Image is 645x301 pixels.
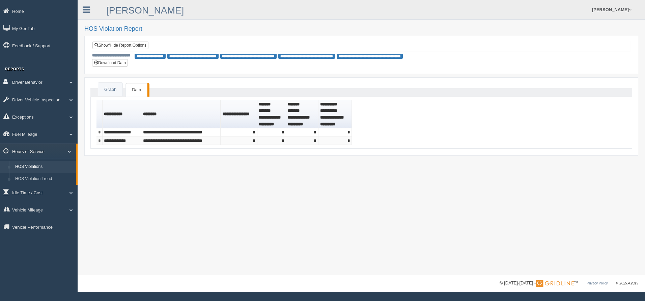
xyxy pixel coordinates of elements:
a: HOS Violations [12,161,76,173]
th: Sort column [257,100,286,128]
a: Privacy Policy [587,281,608,285]
span: v. 2025.4.2019 [616,281,638,285]
a: Show/Hide Report Options [92,42,148,49]
img: Gridline [536,280,574,287]
th: Sort column [286,100,318,128]
div: © [DATE]-[DATE] - ™ [500,280,638,287]
th: Sort column [141,100,221,128]
h2: HOS Violation Report [84,26,638,32]
th: Sort column [103,100,141,128]
th: Sort column [318,100,352,128]
th: Sort column [221,100,257,128]
a: HOS Violation Trend [12,173,76,185]
button: Download Data [92,59,128,67]
a: Data [126,83,147,97]
a: [PERSON_NAME] [106,5,184,16]
a: Graph [98,83,122,97]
